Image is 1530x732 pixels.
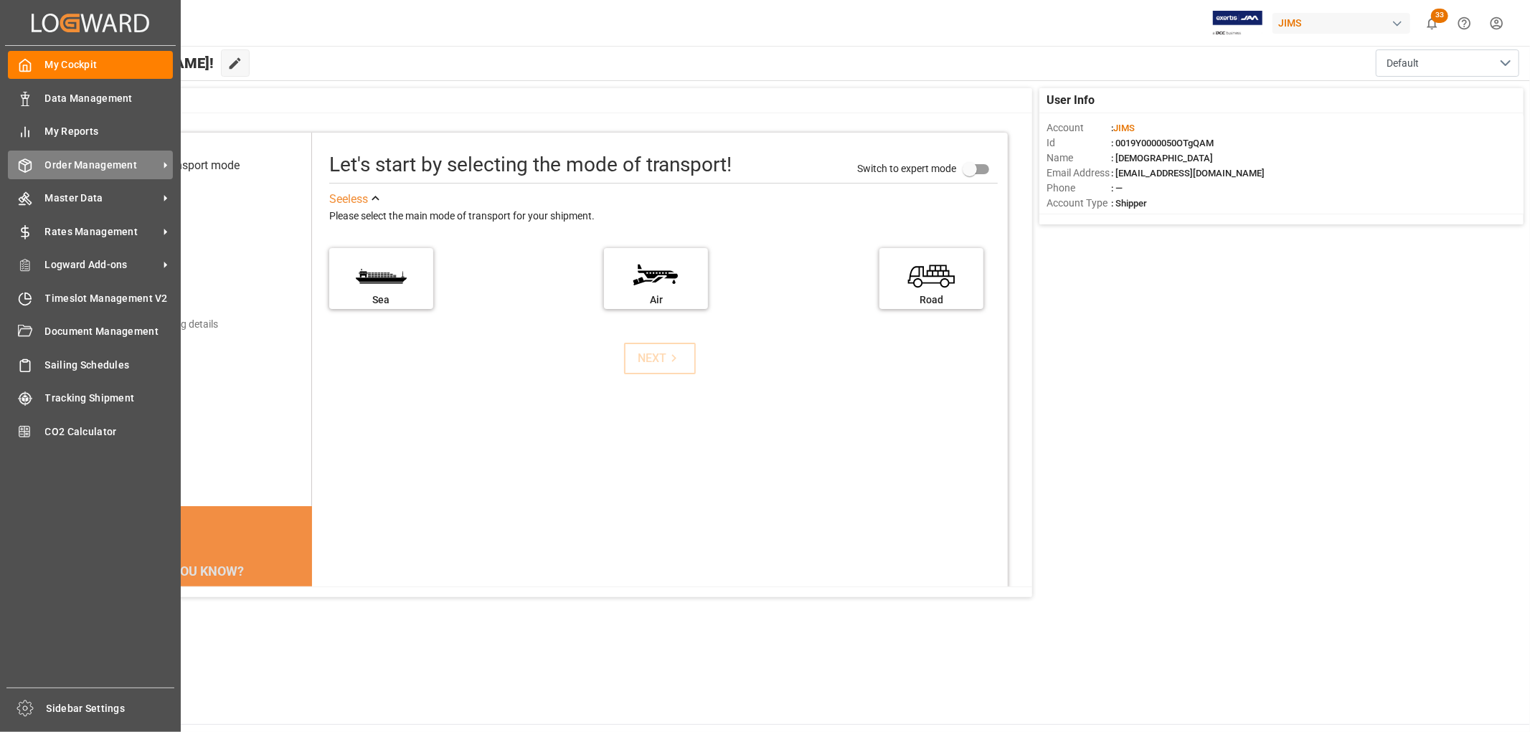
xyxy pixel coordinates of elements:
[1111,168,1265,179] span: : [EMAIL_ADDRESS][DOMAIN_NAME]
[1111,123,1135,133] span: :
[624,343,696,374] button: NEXT
[1111,153,1213,163] span: : [DEMOGRAPHIC_DATA]
[1047,92,1095,109] span: User Info
[1272,13,1410,34] div: JIMS
[8,51,173,79] a: My Cockpit
[887,293,976,308] div: Road
[1387,56,1419,71] span: Default
[329,191,368,208] div: See less
[1047,166,1111,181] span: Email Address
[1213,11,1262,36] img: Exertis%20JAM%20-%20Email%20Logo.jpg_1722504956.jpg
[1272,9,1416,37] button: JIMS
[45,324,174,339] span: Document Management
[45,424,174,439] span: CO2 Calculator
[611,293,701,308] div: Air
[1047,196,1111,211] span: Account Type
[45,291,174,306] span: Timeslot Management V2
[1113,123,1135,133] span: JIMS
[1047,120,1111,136] span: Account
[45,158,159,173] span: Order Management
[8,351,173,379] a: Sailing Schedules
[128,157,240,174] div: Select transport mode
[45,191,159,206] span: Master Data
[1448,7,1481,39] button: Help Center
[45,391,174,406] span: Tracking Shipment
[1431,9,1448,23] span: 33
[98,586,295,672] div: The energy needed to power one large container ship across the ocean in a single day is the same ...
[8,284,173,312] a: Timeslot Management V2
[1047,181,1111,196] span: Phone
[1416,7,1448,39] button: show 33 new notifications
[47,701,175,716] span: Sidebar Settings
[1047,151,1111,166] span: Name
[857,162,956,174] span: Switch to expert mode
[45,224,159,239] span: Rates Management
[8,417,173,445] a: CO2 Calculator
[1111,183,1123,194] span: : —
[45,358,174,373] span: Sailing Schedules
[1111,198,1147,209] span: : Shipper
[45,257,159,272] span: Logward Add-ons
[1047,136,1111,151] span: Id
[329,150,732,180] div: Let's start by selecting the mode of transport!
[45,57,174,72] span: My Cockpit
[1111,138,1214,148] span: : 0019Y0000050OTgQAM
[45,124,174,139] span: My Reports
[292,586,312,690] button: next slide / item
[1376,49,1519,77] button: open menu
[336,293,426,308] div: Sea
[329,208,998,225] div: Please select the main mode of transport for your shipment.
[45,91,174,106] span: Data Management
[8,118,173,146] a: My Reports
[8,84,173,112] a: Data Management
[8,384,173,412] a: Tracking Shipment
[80,556,312,586] div: DID YOU KNOW?
[60,49,214,77] span: Hello [PERSON_NAME]!
[8,318,173,346] a: Document Management
[638,350,681,367] div: NEXT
